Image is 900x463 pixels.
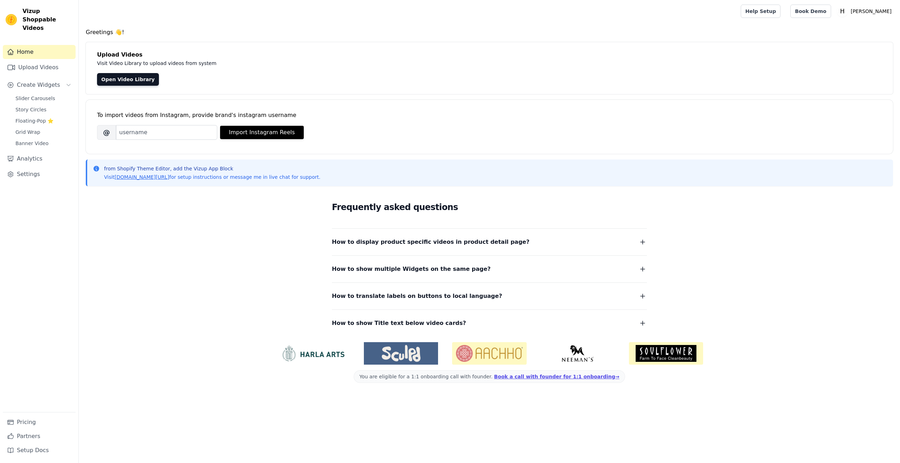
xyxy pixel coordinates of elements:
[15,106,46,113] span: Story Circles
[276,345,350,362] img: HarlaArts
[3,78,76,92] button: Create Widgets
[332,200,647,214] h2: Frequently asked questions
[541,345,615,362] img: Neeman's
[332,264,491,274] span: How to show multiple Widgets on the same page?
[11,116,76,126] a: Floating-Pop ⭐
[97,51,882,59] h4: Upload Videos
[97,59,412,67] p: Visit Video Library to upload videos from system
[97,73,159,86] a: Open Video Library
[840,8,844,15] text: H
[17,81,60,89] span: Create Widgets
[332,291,502,301] span: How to translate labels on buttons to local language?
[494,374,619,379] a: Book a call with founder for 1:1 onboarding
[452,342,526,365] img: Aachho
[837,5,894,18] button: H [PERSON_NAME]
[332,237,647,247] button: How to display product specific videos in product detail page?
[3,443,76,457] a: Setup Docs
[332,237,529,247] span: How to display product specific videos in product detail page?
[115,174,169,180] a: [DOMAIN_NAME][URL]
[332,264,647,274] button: How to show multiple Widgets on the same page?
[15,95,55,102] span: Slider Carousels
[3,152,76,166] a: Analytics
[848,5,894,18] p: [PERSON_NAME]
[220,126,304,139] button: Import Instagram Reels
[629,342,703,365] img: Soulflower
[11,138,76,148] a: Banner Video
[11,93,76,103] a: Slider Carousels
[97,125,116,140] span: @
[332,318,466,328] span: How to show Title text below video cards?
[104,165,320,172] p: from Shopify Theme Editor, add the Vizup App Block
[97,111,882,119] div: To import videos from Instagram, provide brand's instagram username
[332,291,647,301] button: How to translate labels on buttons to local language?
[3,45,76,59] a: Home
[332,318,647,328] button: How to show Title text below video cards?
[6,14,17,25] img: Vizup
[104,174,320,181] p: Visit for setup instructions or message me in live chat for support.
[15,129,40,136] span: Grid Wrap
[15,117,53,124] span: Floating-Pop ⭐
[15,140,49,147] span: Banner Video
[3,429,76,443] a: Partners
[11,105,76,115] a: Story Circles
[3,167,76,181] a: Settings
[22,7,73,32] span: Vizup Shoppable Videos
[116,125,217,140] input: username
[741,5,780,18] a: Help Setup
[3,415,76,429] a: Pricing
[3,60,76,74] a: Upload Videos
[364,345,438,362] img: Sculpd US
[790,5,831,18] a: Book Demo
[86,28,893,37] h4: Greetings 👋!
[11,127,76,137] a: Grid Wrap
